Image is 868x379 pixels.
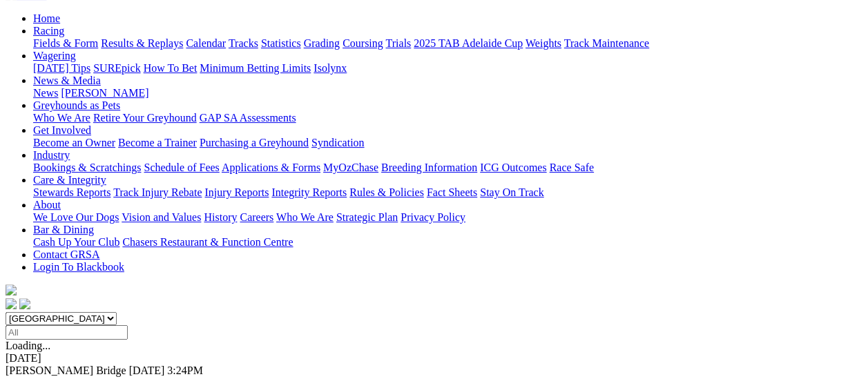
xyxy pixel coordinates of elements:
[33,162,862,174] div: Industry
[480,186,543,198] a: Stay On Track
[349,186,424,198] a: Rules & Policies
[33,211,119,223] a: We Love Our Dogs
[33,137,862,149] div: Get Involved
[204,211,237,223] a: History
[167,365,203,376] span: 3:24PM
[33,186,862,199] div: Care & Integrity
[93,62,140,74] a: SUREpick
[113,186,202,198] a: Track Injury Rebate
[122,211,201,223] a: Vision and Values
[6,298,17,309] img: facebook.svg
[381,162,477,173] a: Breeding Information
[33,25,64,37] a: Racing
[6,352,862,365] div: [DATE]
[33,236,119,248] a: Cash Up Your Club
[186,37,226,49] a: Calendar
[311,137,364,148] a: Syndication
[101,37,183,49] a: Results & Replays
[144,62,197,74] a: How To Bet
[33,249,99,260] a: Contact GRSA
[229,37,258,49] a: Tracks
[129,365,165,376] span: [DATE]
[200,137,309,148] a: Purchasing a Greyhound
[33,37,862,50] div: Racing
[33,99,120,111] a: Greyhounds as Pets
[401,211,465,223] a: Privacy Policy
[33,87,862,99] div: News & Media
[33,236,862,249] div: Bar & Dining
[33,112,862,124] div: Greyhounds as Pets
[33,211,862,224] div: About
[33,186,110,198] a: Stewards Reports
[33,162,141,173] a: Bookings & Scratchings
[122,236,293,248] a: Chasers Restaurant & Function Centre
[144,162,219,173] a: Schedule of Fees
[525,37,561,49] a: Weights
[200,112,296,124] a: GAP SA Assessments
[385,37,411,49] a: Trials
[261,37,301,49] a: Statistics
[564,37,649,49] a: Track Maintenance
[33,124,91,136] a: Get Involved
[33,75,101,86] a: News & Media
[19,298,30,309] img: twitter.svg
[33,37,98,49] a: Fields & Form
[314,62,347,74] a: Isolynx
[33,261,124,273] a: Login To Blackbook
[33,87,58,99] a: News
[33,112,90,124] a: Who We Are
[414,37,523,49] a: 2025 TAB Adelaide Cup
[304,37,340,49] a: Grading
[33,174,106,186] a: Care & Integrity
[61,87,148,99] a: [PERSON_NAME]
[6,365,126,376] span: [PERSON_NAME] Bridge
[336,211,398,223] a: Strategic Plan
[118,137,197,148] a: Become a Trainer
[6,325,128,340] input: Select date
[271,186,347,198] a: Integrity Reports
[222,162,320,173] a: Applications & Forms
[33,50,76,61] a: Wagering
[33,149,70,161] a: Industry
[33,62,862,75] div: Wagering
[549,162,593,173] a: Race Safe
[6,340,50,351] span: Loading...
[6,284,17,295] img: logo-grsa-white.png
[33,199,61,211] a: About
[33,224,94,235] a: Bar & Dining
[200,62,311,74] a: Minimum Betting Limits
[343,37,383,49] a: Coursing
[427,186,477,198] a: Fact Sheets
[480,162,546,173] a: ICG Outcomes
[240,211,273,223] a: Careers
[93,112,197,124] a: Retire Your Greyhound
[33,137,115,148] a: Become an Owner
[33,62,90,74] a: [DATE] Tips
[33,12,60,24] a: Home
[276,211,334,223] a: Who We Are
[323,162,378,173] a: MyOzChase
[204,186,269,198] a: Injury Reports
